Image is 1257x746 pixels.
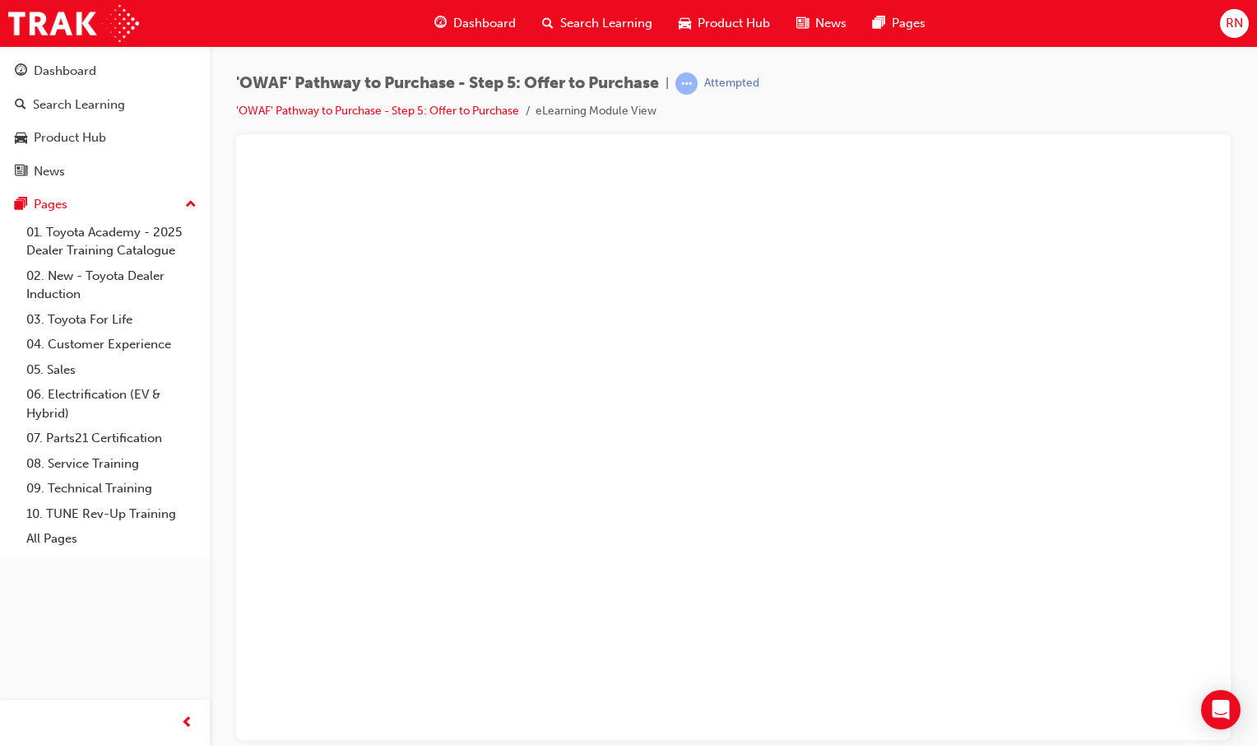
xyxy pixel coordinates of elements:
[185,194,197,216] span: up-icon
[15,64,27,79] span: guage-icon
[20,451,203,477] a: 08. Service Training
[698,14,770,33] span: Product Hub
[529,7,666,40] a: search-iconSearch Learning
[7,156,203,187] a: News
[34,128,106,147] div: Product Hub
[34,162,65,181] div: News
[7,123,203,153] a: Product Hub
[15,198,27,212] span: pages-icon
[8,5,139,42] img: Trak
[15,131,27,146] span: car-icon
[236,74,659,93] span: 'OWAF' Pathway to Purchase - Step 5: Offer to Purchase
[1201,690,1241,730] div: Open Intercom Messenger
[892,14,925,33] span: Pages
[20,263,203,307] a: 02. New - Toyota Dealer Induction
[873,13,885,34] span: pages-icon
[434,13,447,34] span: guage-icon
[33,96,125,114] div: Search Learning
[542,13,554,34] span: search-icon
[34,195,67,214] div: Pages
[181,713,193,734] span: prev-icon
[815,14,847,33] span: News
[704,76,759,91] div: Attempted
[20,476,203,501] a: 09. Technical Training
[560,14,652,33] span: Search Learning
[1220,9,1249,38] button: RN
[421,7,529,40] a: guage-iconDashboard
[675,72,698,95] span: learningRecordVerb_ATTEMPT-icon
[783,7,860,40] a: news-iconNews
[20,426,203,451] a: 07. Parts21 Certification
[666,74,669,93] span: |
[860,7,939,40] a: pages-iconPages
[7,90,203,120] a: Search Learning
[7,189,203,220] button: Pages
[20,307,203,333] a: 03. Toyota For Life
[15,98,26,113] span: search-icon
[20,357,203,383] a: 05. Sales
[15,165,27,180] span: news-icon
[453,14,516,33] span: Dashboard
[20,332,203,357] a: 04. Customer Experience
[20,382,203,426] a: 06. Electrification (EV & Hybrid)
[536,102,656,121] li: eLearning Module View
[20,220,203,263] a: 01. Toyota Academy - 2025 Dealer Training Catalogue
[1226,14,1243,33] span: RN
[679,13,691,34] span: car-icon
[7,53,203,189] button: DashboardSearch LearningProduct HubNews
[666,7,783,40] a: car-iconProduct Hub
[796,13,809,34] span: news-icon
[236,104,519,118] a: 'OWAF' Pathway to Purchase - Step 5: Offer to Purchase
[20,501,203,527] a: 10. TUNE Rev-Up Training
[7,56,203,86] a: Dashboard
[20,526,203,552] a: All Pages
[34,62,96,81] div: Dashboard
